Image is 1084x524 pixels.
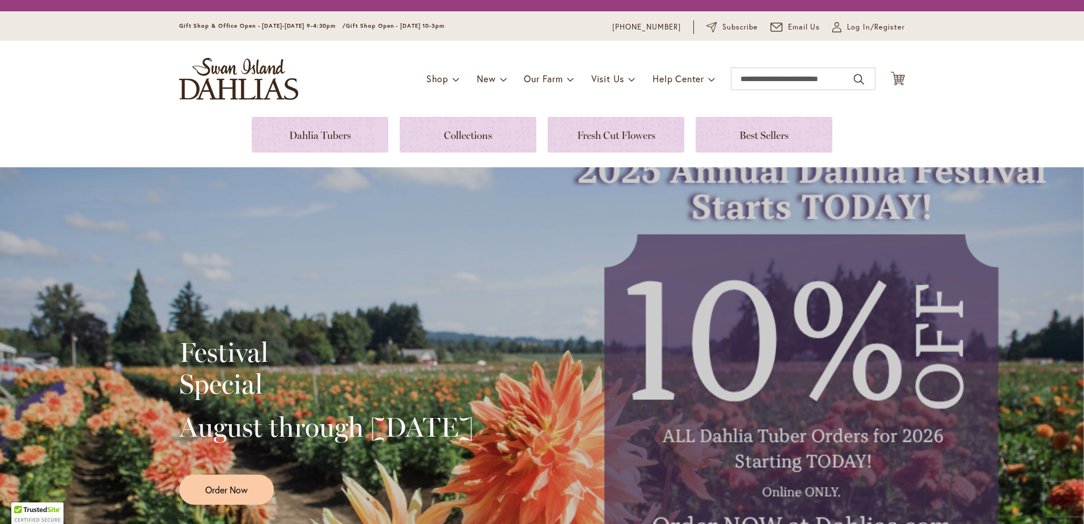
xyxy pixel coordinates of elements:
h2: August through [DATE] [179,411,473,443]
button: Search [854,70,864,88]
span: Order Now [205,483,248,496]
a: [PHONE_NUMBER] [612,22,681,33]
a: Log In/Register [832,22,905,33]
span: Email Us [788,22,820,33]
div: TrustedSite Certified [11,502,63,524]
span: Shop [426,73,448,84]
span: Help Center [653,73,704,84]
a: Subscribe [706,22,758,33]
span: Gift Shop & Office Open - [DATE]-[DATE] 9-4:30pm / [179,22,346,29]
span: Our Farm [524,73,562,84]
span: New [477,73,496,84]
span: Subscribe [722,22,758,33]
a: Order Now [179,475,274,505]
span: Gift Shop Open - [DATE] 10-3pm [346,22,444,29]
span: Visit Us [591,73,624,84]
a: Email Us [770,22,820,33]
h2: Festival Special [179,336,473,400]
span: Log In/Register [847,22,905,33]
a: store logo [179,58,298,100]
